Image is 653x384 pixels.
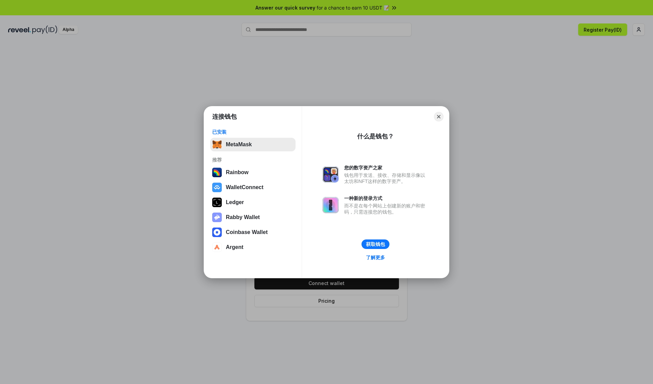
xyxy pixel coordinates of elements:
[212,157,294,163] div: 推荐
[226,169,249,176] div: Rainbow
[212,183,222,192] img: svg+xml,%3Csvg%20width%3D%2228%22%20height%3D%2228%22%20viewBox%3D%220%200%2028%2028%22%20fill%3D...
[226,141,252,148] div: MetaMask
[322,197,339,213] img: svg+xml,%3Csvg%20xmlns%3D%22http%3A%2F%2Fwww.w3.org%2F2000%2Fsvg%22%20fill%3D%22none%22%20viewBox...
[212,213,222,222] img: svg+xml,%3Csvg%20xmlns%3D%22http%3A%2F%2Fwww.w3.org%2F2000%2Fsvg%22%20fill%3D%22none%22%20viewBox...
[226,199,244,205] div: Ledger
[212,198,222,207] img: svg+xml,%3Csvg%20xmlns%3D%22http%3A%2F%2Fwww.w3.org%2F2000%2Fsvg%22%20width%3D%2228%22%20height%3...
[362,239,389,249] button: 获取钱包
[322,166,339,183] img: svg+xml,%3Csvg%20xmlns%3D%22http%3A%2F%2Fwww.w3.org%2F2000%2Fsvg%22%20fill%3D%22none%22%20viewBox...
[344,203,429,215] div: 而不是在每个网站上创建新的账户和密码，只需连接您的钱包。
[210,211,296,224] button: Rabby Wallet
[212,140,222,149] img: svg+xml,%3Csvg%20fill%3D%22none%22%20height%3D%2233%22%20viewBox%3D%220%200%2035%2033%22%20width%...
[366,254,385,261] div: 了解更多
[357,132,394,140] div: 什么是钱包？
[210,226,296,239] button: Coinbase Wallet
[212,113,237,121] h1: 连接钱包
[226,244,244,250] div: Argent
[344,172,429,184] div: 钱包用于发送、接收、存储和显示像以太坊和NFT这样的数字资产。
[210,138,296,151] button: MetaMask
[366,241,385,247] div: 获取钱包
[210,181,296,194] button: WalletConnect
[226,184,264,190] div: WalletConnect
[210,196,296,209] button: Ledger
[226,214,260,220] div: Rabby Wallet
[210,166,296,179] button: Rainbow
[226,229,268,235] div: Coinbase Wallet
[210,240,296,254] button: Argent
[362,253,389,262] a: 了解更多
[344,195,429,201] div: 一种新的登录方式
[212,228,222,237] img: svg+xml,%3Csvg%20width%3D%2228%22%20height%3D%2228%22%20viewBox%3D%220%200%2028%2028%22%20fill%3D...
[212,168,222,177] img: svg+xml,%3Csvg%20width%3D%22120%22%20height%3D%22120%22%20viewBox%3D%220%200%20120%20120%22%20fil...
[344,165,429,171] div: 您的数字资产之家
[212,243,222,252] img: svg+xml,%3Csvg%20width%3D%2228%22%20height%3D%2228%22%20viewBox%3D%220%200%2028%2028%22%20fill%3D...
[434,112,443,121] button: Close
[212,129,294,135] div: 已安装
